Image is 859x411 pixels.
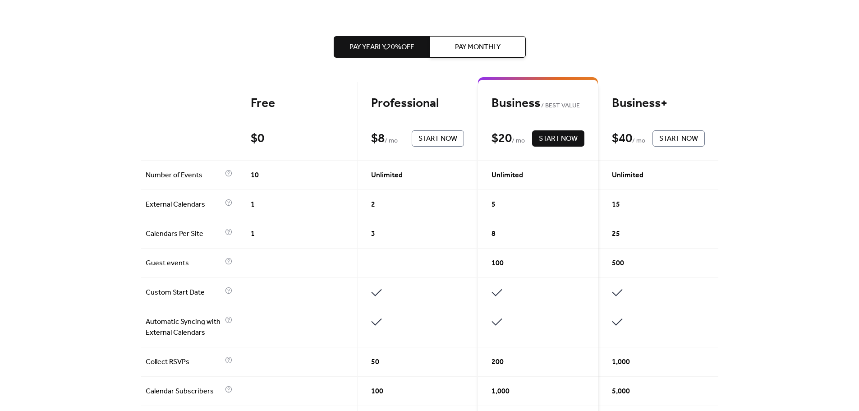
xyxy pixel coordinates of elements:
span: Unlimited [371,170,403,181]
button: Start Now [412,130,464,147]
span: Unlimited [612,170,643,181]
span: Calendars Per Site [146,229,223,240]
div: $ 0 [251,131,264,147]
span: Calendar Subscribers [146,386,223,397]
span: 100 [371,386,383,397]
span: 200 [492,357,504,368]
div: $ 40 [612,131,632,147]
button: Start Now [532,130,584,147]
span: 5 [492,199,496,210]
span: Custom Start Date [146,287,223,298]
span: 1,000 [612,357,630,368]
span: / mo [632,136,645,147]
div: Professional [371,96,464,111]
span: 25 [612,229,620,240]
span: Start Now [418,134,457,144]
span: Pay Monthly [455,42,501,53]
span: / mo [512,136,525,147]
span: 1,000 [492,386,510,397]
span: Pay Yearly, 20% off [349,42,414,53]
span: 5,000 [612,386,630,397]
div: $ 20 [492,131,512,147]
span: 1 [251,199,255,210]
span: 50 [371,357,379,368]
span: Guest events [146,258,223,269]
div: Business+ [612,96,705,111]
button: Pay Monthly [430,36,526,58]
span: Start Now [659,134,698,144]
span: 2 [371,199,375,210]
span: 1 [251,229,255,240]
button: Pay Yearly,20%off [334,36,430,58]
span: BEST VALUE [540,101,580,111]
span: Start Now [539,134,578,144]
div: Business [492,96,584,111]
span: / mo [385,136,398,147]
span: Number of Events [146,170,223,181]
span: 8 [492,229,496,240]
button: Start Now [652,130,705,147]
span: 500 [612,258,624,269]
span: 15 [612,199,620,210]
span: External Calendars [146,199,223,210]
span: Collect RSVPs [146,357,223,368]
span: 10 [251,170,259,181]
span: 100 [492,258,504,269]
div: $ 8 [371,131,385,147]
span: Unlimited [492,170,523,181]
div: Free [251,96,344,111]
span: Automatic Syncing with External Calendars [146,317,223,338]
span: 3 [371,229,375,240]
